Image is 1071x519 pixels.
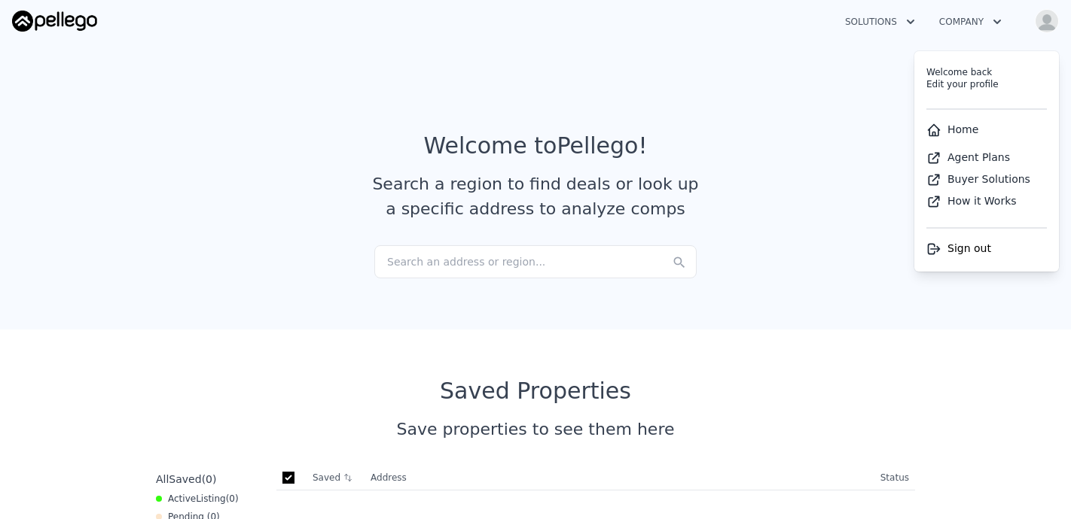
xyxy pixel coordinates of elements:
div: All ( 0 ) [156,472,216,487]
a: Agent Plans [926,151,1010,163]
div: Welcome back [926,66,1047,78]
span: Sign out [947,242,991,254]
span: Active ( 0 ) [168,493,239,505]
a: Buyer Solutions [926,173,1030,185]
span: Saved [169,473,201,485]
a: How it Works [926,195,1017,207]
div: Search an address or region... [374,245,697,278]
div: Saved Properties [150,378,921,405]
img: avatar [1035,9,1059,33]
img: Pellego [12,11,97,32]
a: Edit your profile [926,79,999,90]
th: Saved [307,466,365,490]
span: Listing [196,493,226,504]
th: Address [365,466,874,490]
th: Status [874,466,915,490]
div: Search a region to find deals or look up a specific address to analyze comps [367,171,704,221]
a: Home [926,123,978,135]
button: Sign out [926,241,991,256]
div: Welcome to Pellego ! [424,132,648,159]
div: Save properties to see them here [150,417,921,442]
button: Solutions [833,8,927,35]
button: Company [927,8,1014,35]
